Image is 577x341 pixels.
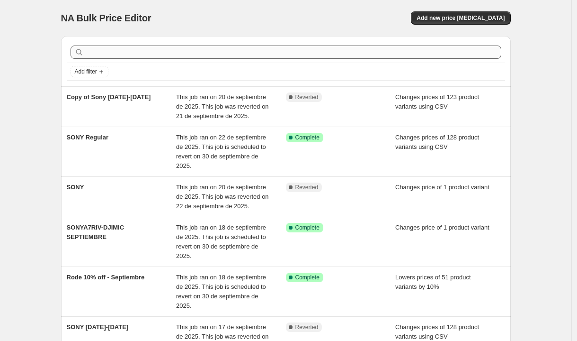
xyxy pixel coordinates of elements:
span: Reverted [295,93,319,101]
span: Reverted [295,323,319,331]
span: SONYA7RIV-DJIMIC SEPTIEMBRE [67,224,124,240]
span: Changes price of 1 product variant [395,184,489,191]
span: SONY Regular [67,134,109,141]
span: SONY [DATE]-[DATE] [67,323,129,331]
span: SONY [67,184,84,191]
span: NA Bulk Price Editor [61,13,151,23]
span: This job ran on 18 de septiembre de 2025. This job is scheduled to revert on 30 de septiembre de ... [176,224,266,259]
span: Complete [295,134,320,141]
span: Changes prices of 123 product variants using CSV [395,93,479,110]
span: Complete [295,224,320,231]
span: This job ran on 20 de septiembre de 2025. This job was reverted on 21 de septiembre de 2025. [176,93,269,120]
span: Complete [295,274,320,281]
span: Rode 10% off - Septiembre [67,274,145,281]
span: This job ran on 18 de septiembre de 2025. This job is scheduled to revert on 30 de septiembre de ... [176,274,266,309]
span: Reverted [295,184,319,191]
span: Lowers prices of 51 product variants by 10% [395,274,471,290]
span: Add new price [MEDICAL_DATA] [417,14,505,22]
span: Copy of Sony [DATE]-[DATE] [67,93,151,101]
span: This job ran on 22 de septiembre de 2025. This job is scheduled to revert on 30 de septiembre de ... [176,134,266,169]
button: Add filter [71,66,108,77]
button: Add new price [MEDICAL_DATA] [411,11,510,25]
span: Changes prices of 128 product variants using CSV [395,323,479,340]
span: This job ran on 20 de septiembre de 2025. This job was reverted on 22 de septiembre de 2025. [176,184,269,210]
span: Changes prices of 128 product variants using CSV [395,134,479,150]
span: Add filter [75,68,97,75]
span: Changes price of 1 product variant [395,224,489,231]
